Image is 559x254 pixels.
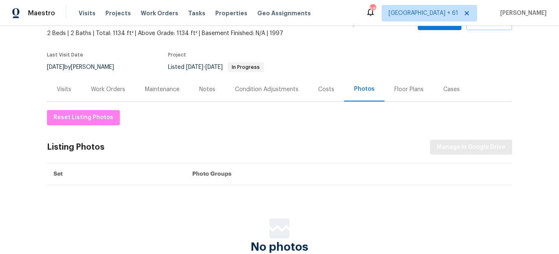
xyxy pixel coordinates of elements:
[79,9,95,17] span: Visits
[186,64,223,70] span: -
[105,9,131,17] span: Projects
[145,85,179,94] div: Maintenance
[141,9,178,17] span: Work Orders
[215,9,247,17] span: Properties
[186,64,203,70] span: [DATE]
[47,110,120,125] button: Reset Listing Photos
[91,85,125,94] div: Work Orders
[47,163,186,185] th: Set
[47,29,345,38] span: 2 Beds | 2 Baths | Total: 1134 ft² | Above Grade: 1134 ft² | Basement Finished: N/A | 1997
[168,64,264,70] span: Listed
[430,140,512,155] button: Manage in Google Drive
[437,142,505,153] span: Manage in Google Drive
[389,9,458,17] span: [GEOGRAPHIC_DATA] + 61
[497,9,547,17] span: [PERSON_NAME]
[251,243,308,251] span: No photos
[57,85,71,94] div: Visits
[168,52,186,57] span: Project
[354,85,375,93] div: Photos
[205,64,223,70] span: [DATE]
[394,85,424,94] div: Floor Plans
[54,113,113,123] span: Reset Listing Photos
[47,64,64,70] span: [DATE]
[318,85,334,94] div: Costs
[47,62,124,72] div: by [PERSON_NAME]
[47,52,83,57] span: Last Visit Date
[228,65,263,70] span: In Progress
[443,85,460,94] div: Cases
[28,9,55,17] span: Maestro
[199,85,215,94] div: Notes
[235,85,298,94] div: Condition Adjustments
[188,10,205,16] span: Tasks
[370,5,375,13] div: 589
[186,163,512,185] th: Photo Groups
[47,143,105,151] div: Listing Photos
[257,9,311,17] span: Geo Assignments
